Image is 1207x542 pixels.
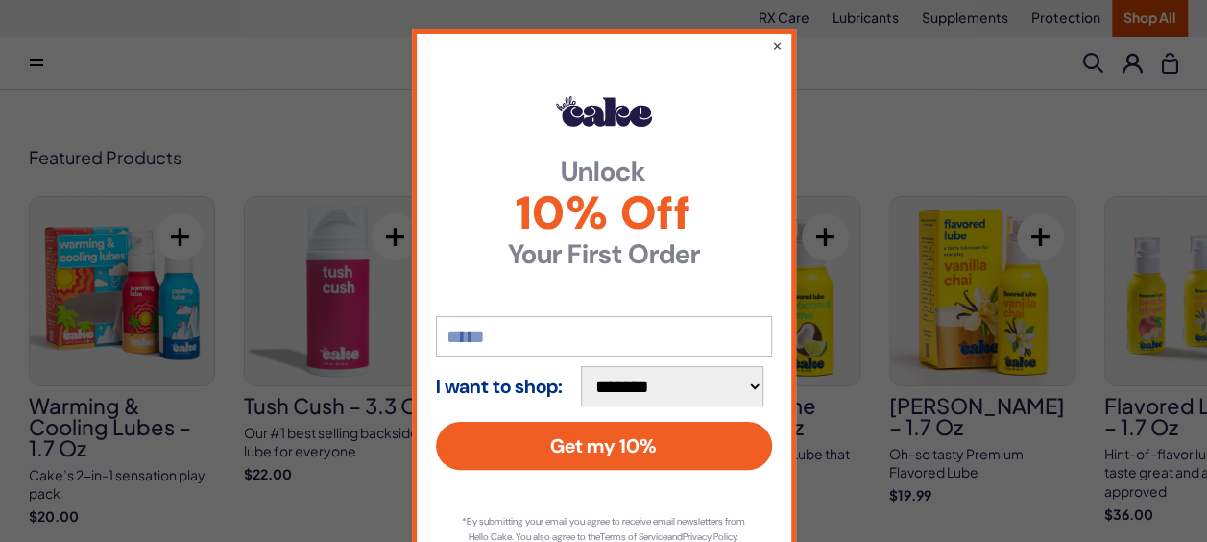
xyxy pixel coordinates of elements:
button: Get my 10% [436,422,772,470]
span: 10% Off [436,190,772,236]
strong: Unlock [436,159,772,185]
strong: Your First Order [436,241,772,268]
button: × [772,36,783,55]
img: Hello Cake [556,96,652,127]
strong: I want to shop: [436,376,563,397]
